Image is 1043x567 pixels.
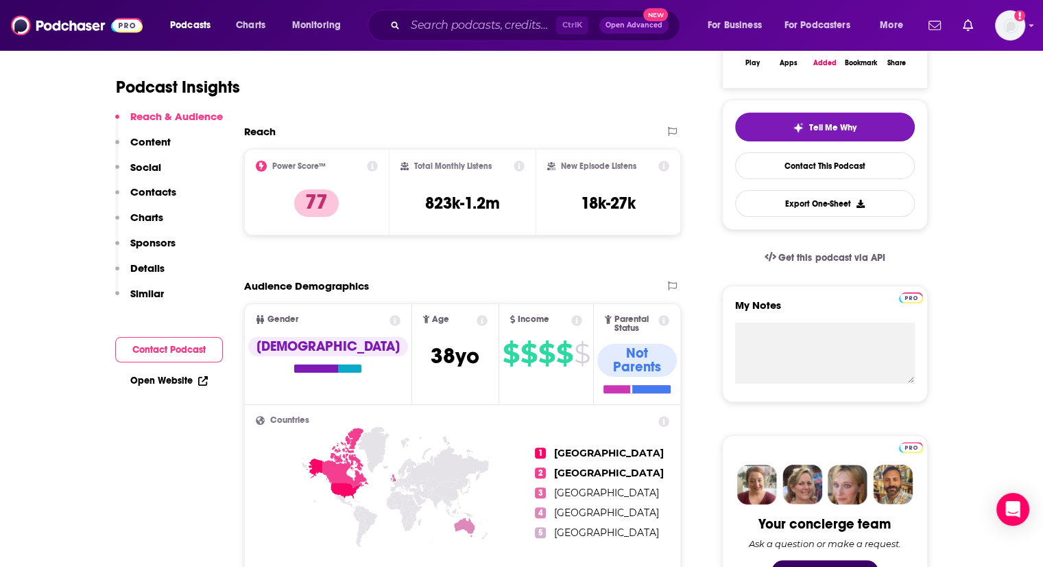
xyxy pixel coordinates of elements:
[292,16,341,35] span: Monitoring
[227,14,274,36] a: Charts
[244,125,276,138] h2: Reach
[899,440,923,453] a: Pro website
[535,487,546,498] span: 3
[561,161,636,171] h2: New Episode Listens
[248,337,408,356] div: [DEMOGRAPHIC_DATA]
[115,110,223,135] button: Reach & Audience
[236,16,265,35] span: Charts
[115,211,163,236] button: Charts
[503,343,519,364] span: $
[272,161,326,171] h2: Power Score™
[414,161,492,171] h2: Total Monthly Listens
[782,465,822,505] img: Barbara Profile
[1014,10,1025,21] svg: Add a profile image
[130,185,176,198] p: Contacts
[294,189,339,217] p: 77
[267,315,298,324] span: Gender
[115,135,171,161] button: Content
[130,110,223,123] p: Reach & Audience
[116,77,240,97] h1: Podcast Insights
[554,447,664,459] span: [GEOGRAPHIC_DATA]
[11,12,143,38] a: Podchaser - Follow, Share and Rate Podcasts
[995,10,1025,40] span: Logged in as LBPublicity2
[899,442,923,453] img: Podchaser Pro
[170,16,211,35] span: Podcasts
[535,527,546,538] span: 5
[784,16,850,35] span: For Podcasters
[749,538,901,549] div: Ask a question or make a request.
[554,467,664,479] span: [GEOGRAPHIC_DATA]
[160,14,228,36] button: open menu
[735,152,915,179] a: Contact This Podcast
[574,343,590,364] span: $
[745,59,760,67] div: Play
[432,315,449,324] span: Age
[556,16,588,34] span: Ctrl K
[431,343,479,369] span: 38 yo
[405,14,556,36] input: Search podcasts, credits, & more...
[115,287,164,312] button: Similar
[813,59,837,67] div: Added
[115,161,161,186] button: Social
[735,190,915,217] button: Export One-Sheet
[771,26,806,76] button: Apps
[735,299,915,323] label: My Notes
[995,10,1025,40] button: Show profile menu
[899,290,923,303] a: Pro website
[581,193,636,213] h3: 18k-27k
[535,507,546,518] span: 4
[843,26,878,76] button: Bookmark
[115,337,223,362] button: Contact Podcast
[878,26,914,76] button: Share
[643,8,668,21] span: New
[887,59,906,67] div: Share
[130,161,161,174] p: Social
[780,59,798,67] div: Apps
[518,315,549,324] span: Income
[996,493,1029,526] div: Open Intercom Messenger
[130,262,165,275] p: Details
[130,211,163,224] p: Charts
[873,465,913,505] img: Jon Profile
[899,292,923,303] img: Podchaser Pro
[115,236,176,262] button: Sponsors
[283,14,359,36] button: open menu
[520,343,537,364] span: $
[778,252,885,264] span: Get this podcast via API
[844,59,876,67] div: Bookmark
[880,16,903,35] span: More
[130,135,171,148] p: Content
[735,26,771,76] button: Play
[606,22,662,29] span: Open Advanced
[115,262,165,287] button: Details
[270,416,309,425] span: Countries
[870,14,920,36] button: open menu
[554,487,659,499] span: [GEOGRAPHIC_DATA]
[758,516,891,533] div: Your concierge team
[776,14,870,36] button: open menu
[130,236,176,249] p: Sponsors
[554,507,659,519] span: [GEOGRAPHIC_DATA]
[554,526,659,539] span: [GEOGRAPHIC_DATA]
[599,17,669,34] button: Open AdvancedNew
[244,279,369,292] h2: Audience Demographics
[806,26,842,76] button: Added
[130,375,208,386] a: Open Website
[754,241,896,275] a: Get this podcast via API
[793,122,804,133] img: tell me why sparkle
[957,14,979,37] a: Show notifications dropdown
[698,14,779,36] button: open menu
[708,16,762,35] span: For Business
[735,113,915,141] button: tell me why sparkleTell Me Why
[737,465,777,505] img: Sydney Profile
[538,343,555,364] span: $
[614,315,656,333] span: Parental Status
[995,10,1025,40] img: User Profile
[535,467,546,478] span: 2
[535,448,546,459] span: 1
[425,193,500,213] h3: 823k-1.2m
[130,287,164,300] p: Similar
[597,344,677,377] div: Not Parents
[115,185,176,211] button: Contacts
[381,10,693,41] div: Search podcasts, credits, & more...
